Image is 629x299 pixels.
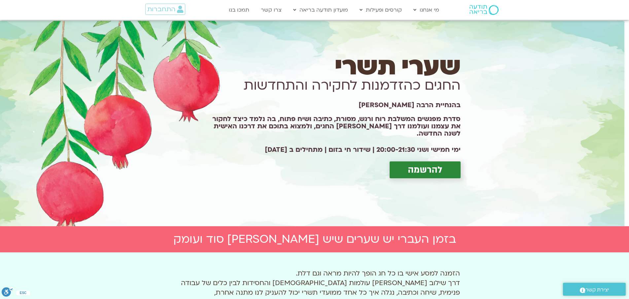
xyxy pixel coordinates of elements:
[290,4,351,16] a: מועדון תודעה בריאה
[202,115,461,137] h1: סדרת מפגשים המשלבת רוח ורגש, מסורת, כתיבה ושיח פתוח, בה נלמד כיצד לחקור את עצמנו ועולמנו דרך [PER...
[145,4,185,15] a: התחברות
[258,4,285,16] a: צרו קשר
[356,4,405,16] a: קורסים ופעילות
[408,165,442,175] span: להרשמה
[296,269,460,278] span: הזמנה למסע אישי בו כל חג הופך להיות מראה וגם דלת.
[130,233,500,246] h2: בזמן העברי יש שערים שיש [PERSON_NAME] סוד ועומק
[181,278,460,297] span: דרך שילוב [PERSON_NAME] עולמות [DEMOGRAPHIC_DATA] והחסידות לבין כלים של עבודה פנימית, שיחה וכתיבה...
[585,285,609,294] span: יצירת קשר
[410,4,442,16] a: מי אנחנו
[470,5,499,15] img: תודעה בריאה
[202,58,461,76] h1: שערי תשרי
[202,104,461,107] h1: בהנחיית הרבה [PERSON_NAME]
[563,283,626,296] a: יצירת קשר
[147,6,175,13] span: התחברות
[226,4,253,16] a: תמכו בנו
[390,161,461,178] a: להרשמה
[202,146,461,153] h2: ימי חמישי ושני 20:00-21:30 | שידור חי בזום | מתחילים ב [DATE]
[202,76,461,95] h1: החגים כהזדמנות לחקירה והתחדשות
